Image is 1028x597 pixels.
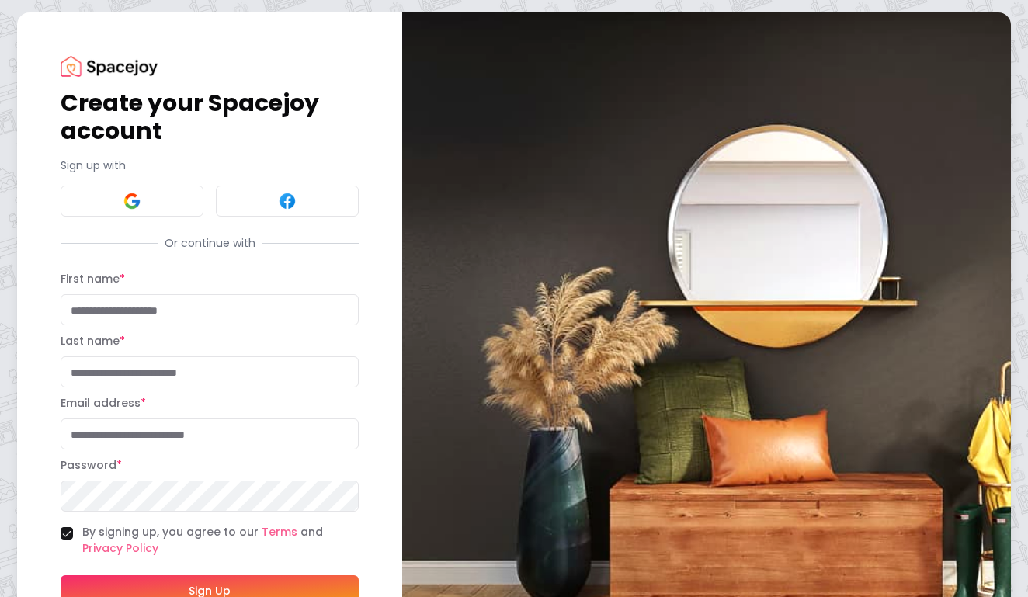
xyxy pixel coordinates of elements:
[82,524,359,557] label: By signing up, you agree to our and
[61,395,146,411] label: Email address
[61,457,122,473] label: Password
[61,333,125,349] label: Last name
[123,192,141,210] img: Google signin
[61,89,359,145] h1: Create your Spacejoy account
[262,524,297,540] a: Terms
[61,158,359,173] p: Sign up with
[278,192,297,210] img: Facebook signin
[61,271,125,286] label: First name
[61,56,158,77] img: Spacejoy Logo
[158,235,262,251] span: Or continue with
[82,540,158,556] a: Privacy Policy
